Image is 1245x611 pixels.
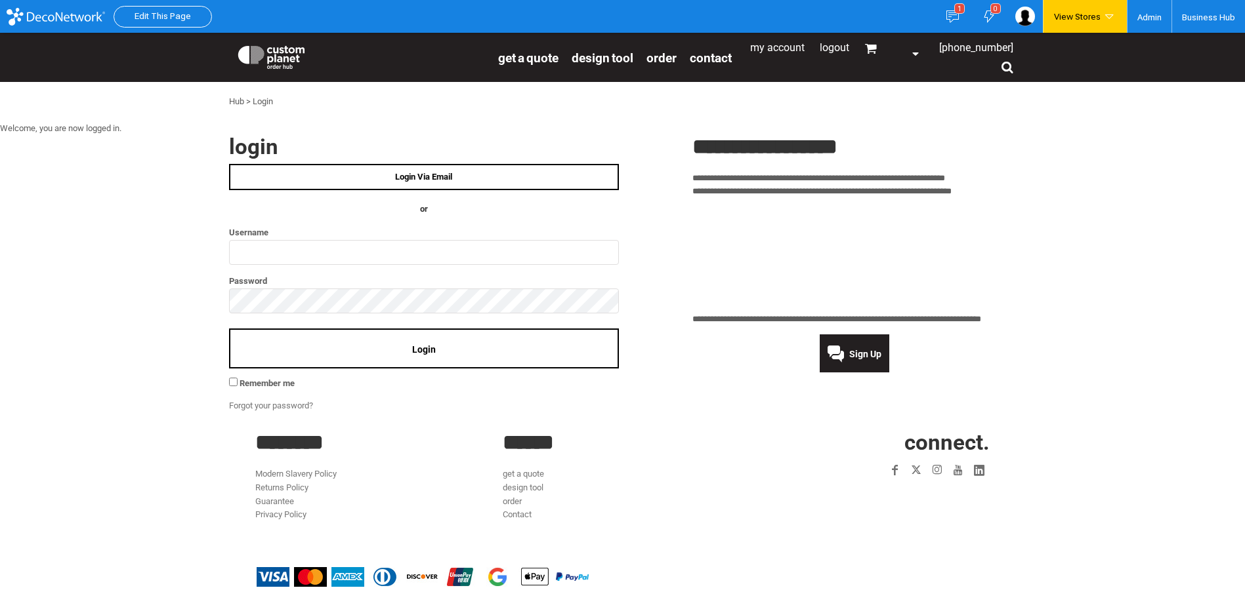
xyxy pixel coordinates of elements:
img: American Express [331,567,364,587]
span: [PHONE_NUMBER] [939,41,1013,54]
h2: CONNECT. [750,431,990,453]
a: Returns Policy [255,483,308,492]
span: Sign Up [849,349,881,359]
a: Hub [229,96,244,106]
img: Google Pay [481,567,514,587]
a: design tool [572,50,633,65]
iframe: Customer reviews powered by Trustpilot [809,488,990,504]
a: Custom Planet [229,36,492,75]
a: Modern Slavery Policy [255,469,337,479]
span: Remember me [240,378,295,388]
span: order [646,50,677,66]
img: Discover [406,567,439,587]
h4: OR [229,203,619,216]
input: Remember me [229,378,238,386]
img: China UnionPay [444,567,476,587]
label: Username [229,225,619,240]
iframe: Customer reviews powered by Trustpilot [692,207,1016,305]
div: Login [253,95,273,109]
a: get a quote [503,469,544,479]
div: 1 [954,3,965,14]
a: Contact [690,50,732,65]
img: Custom Planet [236,43,307,69]
label: Password [229,273,619,288]
span: design tool [572,50,633,66]
img: Mastercard [294,567,327,587]
div: 0 [990,3,1001,14]
a: Contact [503,509,532,519]
a: Guarantee [255,496,294,506]
div: > [246,95,251,109]
img: Visa [257,567,289,587]
span: Login [412,344,436,355]
img: Apple Pay [518,567,551,587]
span: Login Via Email [395,172,452,182]
a: Logout [820,41,849,54]
a: Edit This Page [135,11,191,21]
a: My Account [750,41,805,54]
a: Forgot your password? [229,401,313,410]
a: get a quote [498,50,559,65]
a: Login Via Email [229,164,619,190]
img: PayPal [556,572,589,580]
span: get a quote [498,50,559,66]
h2: Login [229,136,619,157]
img: Diners Club [369,567,402,587]
a: design tool [503,483,543,492]
a: order [503,496,522,506]
span: Contact [690,50,732,66]
a: Privacy Policy [255,509,306,519]
a: order [646,50,677,65]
